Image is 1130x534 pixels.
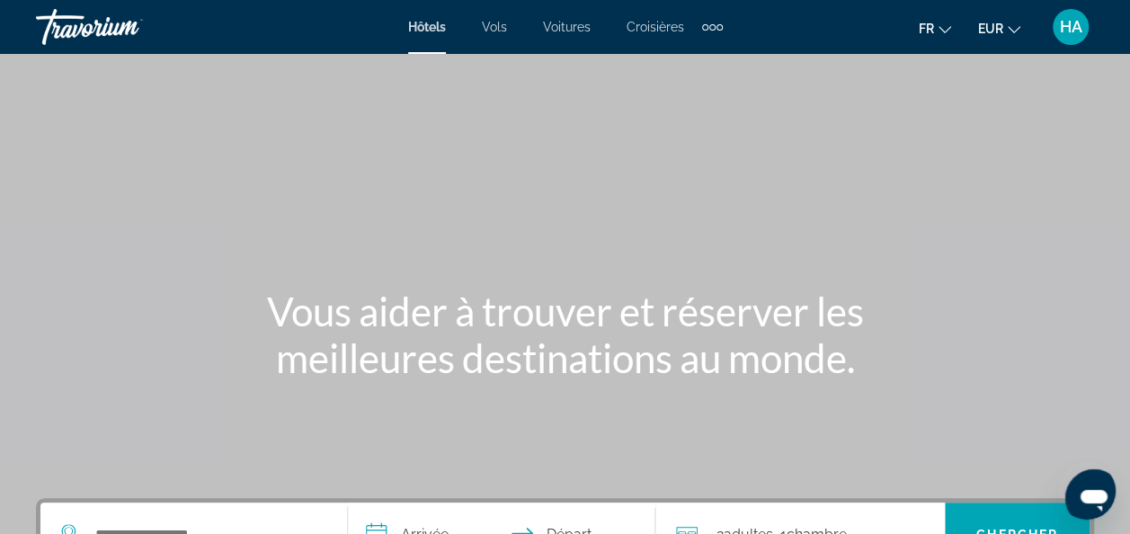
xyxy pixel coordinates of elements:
button: Change currency [978,15,1020,41]
a: Travorium [36,4,216,50]
a: Hôtels [408,20,446,34]
span: HA [1060,18,1082,36]
button: Extra navigation items [702,13,723,41]
a: Voitures [543,20,591,34]
a: Croisières [627,20,684,34]
span: fr [919,22,934,36]
button: Change language [919,15,951,41]
button: User Menu [1047,8,1094,46]
a: Vols [482,20,507,34]
button: Ouvrir la fenêtre de messagerie [7,7,65,65]
span: EUR [978,22,1003,36]
h1: Vous aider à trouver et réserver les meilleures destinations au monde. [228,288,903,381]
iframe: Bouton de lancement de la fenêtre de messagerie [1058,462,1116,520]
